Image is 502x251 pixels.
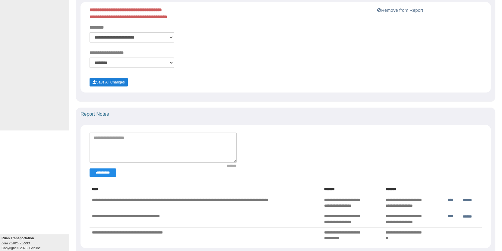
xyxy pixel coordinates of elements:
[375,7,425,14] button: Remove from Report
[2,241,30,245] i: beta v.2025.7.2993
[2,236,34,240] b: Ruan Transportation
[76,108,495,121] div: Report Notes
[90,168,116,177] button: Change Filter Options
[90,78,128,86] button: Save
[2,236,69,250] div: Copyright © 2025, Gridline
